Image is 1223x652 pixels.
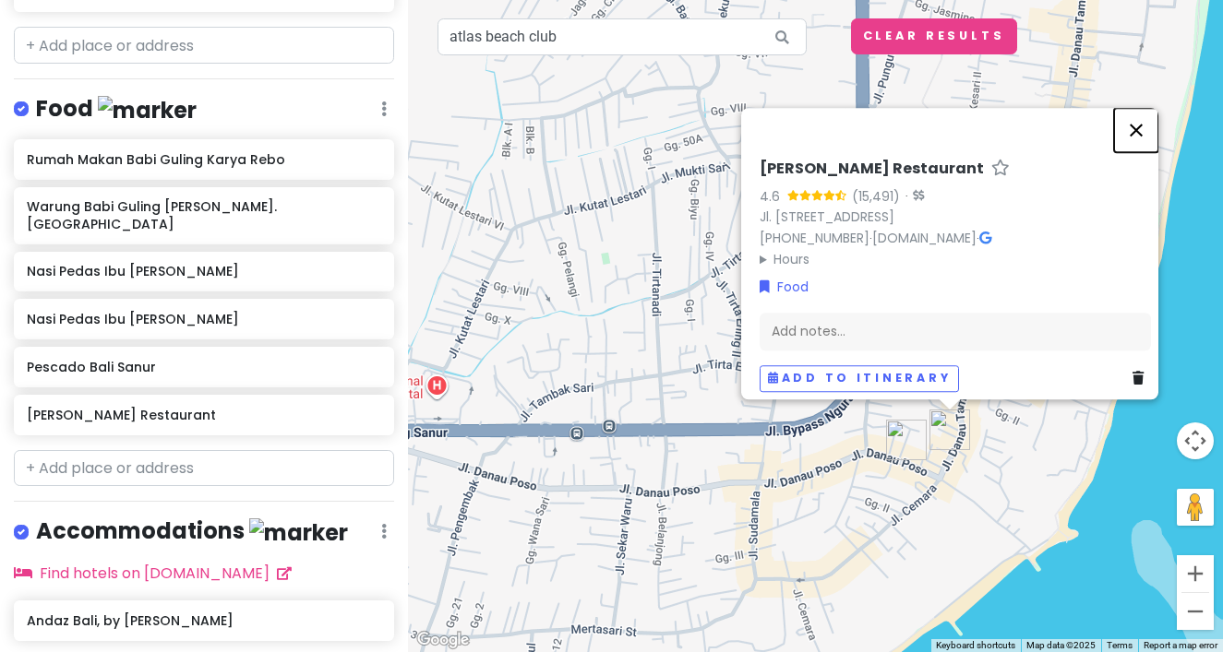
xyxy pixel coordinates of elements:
a: Find hotels on [DOMAIN_NAME] [14,563,292,584]
button: Zoom in [1177,555,1214,592]
div: 4.6 [760,186,787,207]
h6: Andaz Bali, by [PERSON_NAME] [27,612,380,629]
i: Google Maps [979,231,991,244]
button: Keyboard shortcuts [936,639,1015,652]
h6: Warung Babi Guling [PERSON_NAME]. [GEOGRAPHIC_DATA] [27,198,380,231]
div: Clay Play Bali [886,420,927,460]
a: [DOMAIN_NAME] [872,229,977,247]
h6: [PERSON_NAME] Restaurant [27,407,380,423]
a: Food [760,277,809,297]
h6: Pescado Bali Sanur [27,359,380,375]
input: + Add place or address [14,450,394,487]
div: Add notes... [760,312,1151,350]
h6: Nasi Pedas Ibu [PERSON_NAME] [27,263,380,279]
div: Massimo Italian Restaurant [929,409,970,450]
a: Delete place [1133,368,1151,388]
button: Add to itinerary [760,365,959,392]
h6: [PERSON_NAME] Restaurant [760,160,984,179]
div: · [900,188,924,207]
button: Map camera controls [1177,422,1214,459]
div: (15,491) [852,186,900,207]
h4: Food [36,94,197,124]
a: [PHONE_NUMBER] [760,229,869,247]
img: Google [413,628,474,652]
a: Jl. [STREET_ADDRESS] [760,207,894,226]
img: marker [249,518,348,547]
input: + Add place or address [14,27,394,64]
a: Report a map error [1144,640,1217,650]
span: Map data ©2025 [1026,640,1096,650]
a: Open this area in Google Maps (opens a new window) [413,628,474,652]
h6: Nasi Pedas Ibu [PERSON_NAME] [27,311,380,327]
input: Search a place [438,18,807,55]
div: · · [760,160,1151,269]
button: Zoom out [1177,593,1214,630]
h6: Rumah Makan Babi Guling Karya Rebo [27,151,380,168]
button: Drag Pegman onto the map to open Street View [1177,489,1214,526]
summary: Hours [760,249,1151,269]
button: Close [1114,108,1158,152]
button: Clear Results [851,18,1017,54]
img: marker [98,96,197,124]
h4: Accommodations [36,516,348,547]
a: Star place [991,160,1010,179]
a: Terms (opens in new tab) [1107,640,1133,650]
